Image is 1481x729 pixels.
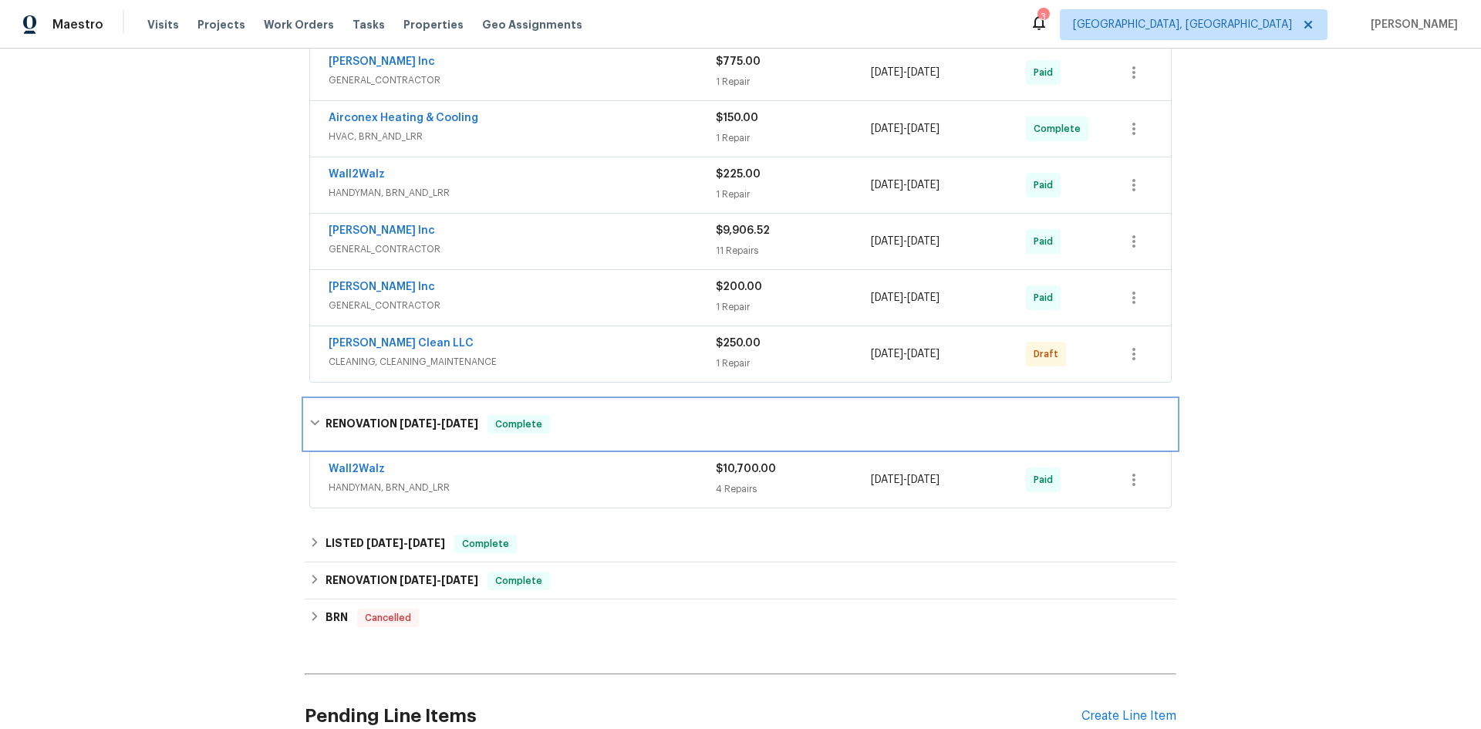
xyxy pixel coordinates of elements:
[716,299,871,315] div: 1 Repair
[1034,177,1059,193] span: Paid
[329,282,435,292] a: [PERSON_NAME] Inc
[359,610,417,626] span: Cancelled
[716,356,871,371] div: 1 Repair
[871,472,940,488] span: -
[871,123,903,134] span: [DATE]
[1034,234,1059,249] span: Paid
[871,292,903,303] span: [DATE]
[329,241,716,257] span: GENERAL_CONTRACTOR
[489,417,548,432] span: Complete
[907,123,940,134] span: [DATE]
[716,187,871,202] div: 1 Repair
[1365,17,1458,32] span: [PERSON_NAME]
[329,113,478,123] a: Airconex Heating & Cooling
[907,474,940,485] span: [DATE]
[366,538,445,548] span: -
[329,56,435,67] a: [PERSON_NAME] Inc
[871,65,940,80] span: -
[716,338,761,349] span: $250.00
[408,538,445,548] span: [DATE]
[1034,472,1059,488] span: Paid
[400,575,437,586] span: [DATE]
[400,418,478,429] span: -
[871,346,940,362] span: -
[456,536,515,552] span: Complete
[353,19,385,30] span: Tasks
[482,17,582,32] span: Geo Assignments
[400,575,478,586] span: -
[329,480,716,495] span: HANDYMAN, BRN_AND_LRR
[52,17,103,32] span: Maestro
[326,572,478,590] h6: RENOVATION
[716,74,871,89] div: 1 Repair
[147,17,179,32] span: Visits
[403,17,464,32] span: Properties
[305,599,1176,636] div: BRN Cancelled
[716,243,871,258] div: 11 Repairs
[441,575,478,586] span: [DATE]
[326,609,348,627] h6: BRN
[907,180,940,191] span: [DATE]
[1034,290,1059,305] span: Paid
[329,464,385,474] a: Wall2Walz
[716,56,761,67] span: $775.00
[907,236,940,247] span: [DATE]
[871,236,903,247] span: [DATE]
[197,17,245,32] span: Projects
[329,298,716,313] span: GENERAL_CONTRACTOR
[716,169,761,180] span: $225.00
[305,525,1176,562] div: LISTED [DATE]-[DATE]Complete
[326,415,478,434] h6: RENOVATION
[1081,709,1176,724] div: Create Line Item
[264,17,334,32] span: Work Orders
[716,481,871,497] div: 4 Repairs
[871,67,903,78] span: [DATE]
[329,354,716,370] span: CLEANING, CLEANING_MAINTENANCE
[907,349,940,359] span: [DATE]
[871,474,903,485] span: [DATE]
[489,573,548,589] span: Complete
[1034,346,1064,362] span: Draft
[871,234,940,249] span: -
[871,290,940,305] span: -
[871,180,903,191] span: [DATE]
[1034,65,1059,80] span: Paid
[871,121,940,137] span: -
[400,418,437,429] span: [DATE]
[366,538,403,548] span: [DATE]
[907,292,940,303] span: [DATE]
[716,464,776,474] span: $10,700.00
[326,535,445,553] h6: LISTED
[329,73,716,88] span: GENERAL_CONTRACTOR
[1034,121,1087,137] span: Complete
[329,185,716,201] span: HANDYMAN, BRN_AND_LRR
[329,338,474,349] a: [PERSON_NAME] Clean LLC
[329,225,435,236] a: [PERSON_NAME] Inc
[716,113,758,123] span: $150.00
[716,282,762,292] span: $200.00
[305,400,1176,449] div: RENOVATION [DATE]-[DATE]Complete
[329,169,385,180] a: Wall2Walz
[1037,9,1048,25] div: 3
[716,225,770,236] span: $9,906.52
[329,129,716,144] span: HVAC, BRN_AND_LRR
[871,349,903,359] span: [DATE]
[1073,17,1292,32] span: [GEOGRAPHIC_DATA], [GEOGRAPHIC_DATA]
[305,562,1176,599] div: RENOVATION [DATE]-[DATE]Complete
[907,67,940,78] span: [DATE]
[441,418,478,429] span: [DATE]
[716,130,871,146] div: 1 Repair
[871,177,940,193] span: -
